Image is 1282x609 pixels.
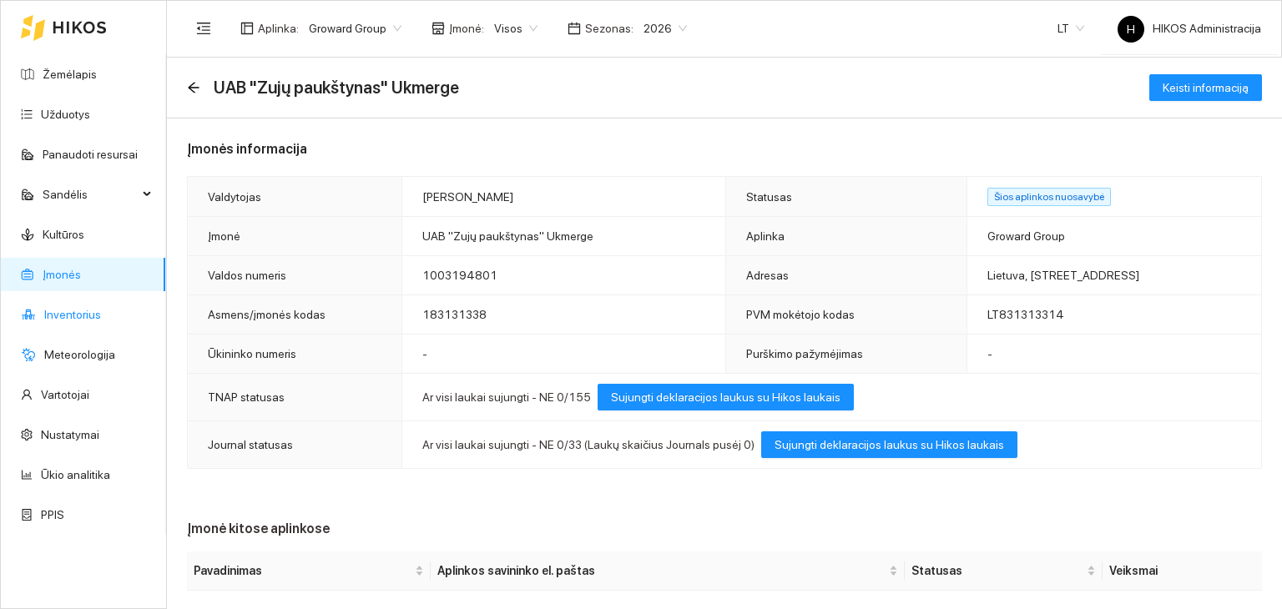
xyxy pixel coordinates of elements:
[494,16,538,41] span: Visos
[746,190,792,204] span: Statusas
[43,268,81,281] a: Įmonės
[214,74,459,101] span: UAB "Zujų paukštynas" Ukmerge
[194,561,411,580] span: Pavadinimas
[208,347,296,360] span: Ūkininko numeris
[1127,16,1135,43] span: H
[746,269,789,282] span: Adresas
[41,468,110,481] a: Ūkio analitika
[422,308,487,321] span: 183131338
[437,561,886,580] span: Aplinkos savininko el. paštas
[1118,22,1261,35] span: HIKOS Administracija
[422,347,427,360] span: -
[208,190,261,204] span: Valdytojas
[43,68,97,81] a: Žemėlapis
[987,229,1065,243] span: Groward Group
[43,148,138,161] a: Panaudoti resursai
[987,269,1139,282] span: Lietuva, [STREET_ADDRESS]
[41,108,90,121] a: Užduotys
[187,12,220,45] button: menu-fold
[746,347,863,360] span: Purškimo pažymėjimas
[187,81,200,95] div: Atgal
[309,16,401,41] span: Groward Group
[187,551,431,591] th: this column's title is Pavadinimas,this column is sortable
[187,81,200,94] span: arrow-left
[644,16,687,41] span: 2026
[911,561,1083,580] span: Statusas
[1103,551,1262,591] th: Veiksmai
[905,551,1103,591] th: this column's title is Statusas,this column is sortable
[240,22,254,35] span: layout
[1149,74,1262,101] button: Keisti informaciją
[775,435,1004,454] span: Sujungti deklaracijos laukus su Hikos laukais
[422,438,755,451] span: Ar visi laukai sujungti - NE 0/33 (Laukų skaičius Journals pusėj 0)
[585,19,633,38] span: Sezonas :
[746,308,855,321] span: PVM mokėtojo kodas
[44,348,115,361] a: Meteorologija
[187,138,1262,159] div: Įmonės informacija
[43,228,84,241] a: Kultūros
[44,308,101,321] a: Inventorius
[43,178,138,211] span: Sandėlis
[208,308,326,321] span: Asmens/įmonės kodas
[422,269,497,282] span: 1003194801
[598,384,854,410] button: Sujungti deklaracijos laukus su Hikos laukais
[41,388,89,401] a: Vartotojai
[208,229,240,243] span: Įmonė
[187,520,330,538] span: Įmonė kitose aplinkose
[422,229,593,243] span: UAB "Zujų paukštynas" Ukmerge
[611,388,840,406] span: Sujungti deklaracijos laukus su Hikos laukais
[208,269,286,282] span: Valdos numeris
[1163,78,1249,97] span: Keisti informaciją
[1057,16,1084,41] span: LT
[258,19,299,38] span: Aplinka :
[422,390,591,404] span: Ar visi laukai sujungti - NE 0/155
[987,347,992,360] span: -
[431,551,905,591] th: this column's title is Aplinkos savininko el. paštas,this column is sortable
[208,390,285,404] span: TNAP statusas
[568,22,581,35] span: calendar
[196,21,211,36] span: menu-fold
[746,229,785,243] span: Aplinka
[208,438,293,451] span: Journal statusas
[761,431,1017,458] button: Sujungti deklaracijos laukus su Hikos laukais
[41,508,64,521] a: PPIS
[432,22,445,35] span: shop
[987,188,1111,206] span: Šios aplinkos nuosavybė
[987,308,1064,321] span: LT831313314
[449,19,484,38] span: Įmonė :
[41,428,99,441] a: Nustatymai
[422,190,513,204] span: [PERSON_NAME]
